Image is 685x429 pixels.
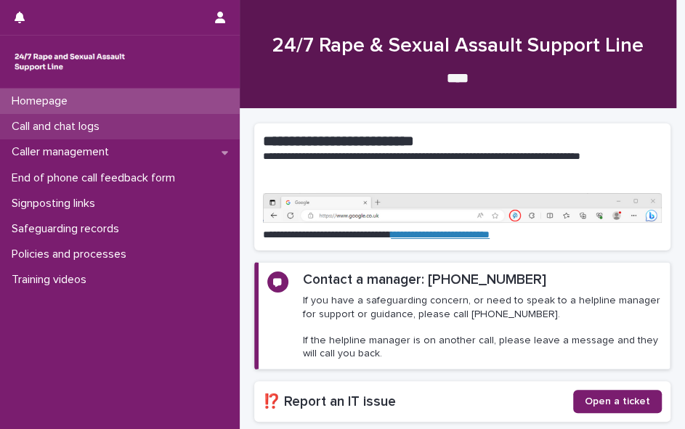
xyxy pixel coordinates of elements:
[263,393,573,410] h2: ⁉️ Report an IT issue
[6,273,98,287] p: Training videos
[6,94,79,108] p: Homepage
[6,120,111,134] p: Call and chat logs
[263,193,662,223] img: https%3A%2F%2Fcdn.document360.io%2F0deca9d6-0dac-4e56-9e8f-8d9979bfce0e%2FImages%2FDocumentation%...
[12,47,128,76] img: rhQMoQhaT3yELyF149Cw
[6,145,121,159] p: Caller management
[6,248,138,261] p: Policies and processes
[6,197,107,211] p: Signposting links
[303,294,661,360] p: If you have a safeguarding concern, or need to speak to a helpline manager for support or guidanc...
[573,390,662,413] a: Open a ticket
[303,271,546,288] h2: Contact a manager: [PHONE_NUMBER]
[585,396,650,406] span: Open a ticket
[6,222,131,236] p: Safeguarding records
[6,171,187,185] p: End of phone call feedback form
[254,34,662,59] h1: 24/7 Rape & Sexual Assault Support Line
